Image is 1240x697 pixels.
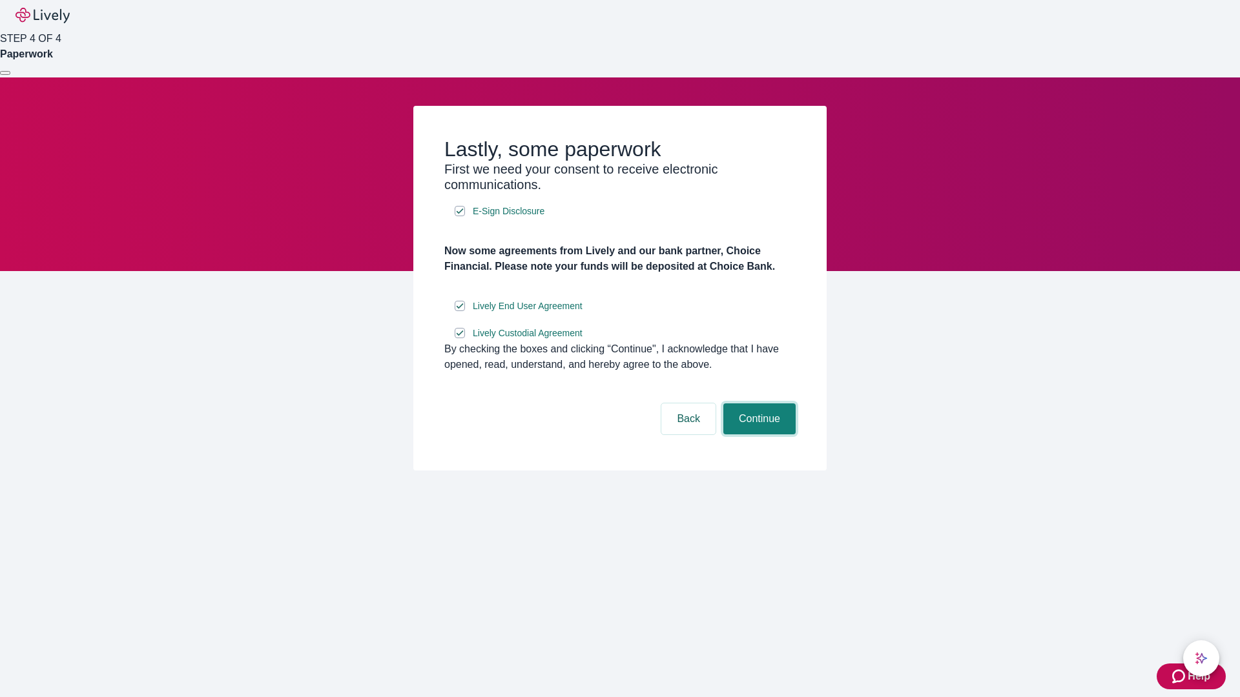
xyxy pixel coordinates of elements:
[661,403,716,434] button: Back
[1183,640,1219,676] button: chat
[444,137,796,161] h2: Lastly, some paperwork
[723,403,796,434] button: Continue
[444,341,796,372] div: By checking the boxes and clicking “Continue", I acknowledge that I have opened, read, understand...
[470,203,547,219] a: e-sign disclosure document
[473,327,583,340] span: Lively Custodial Agreement
[473,205,544,218] span: E-Sign Disclosure
[1188,669,1210,684] span: Help
[470,325,585,341] a: e-sign disclosure document
[470,298,585,314] a: e-sign disclosure document
[444,161,796,192] h3: First we need your consent to receive electronic communications.
[1157,663,1226,689] button: Zendesk support iconHelp
[1195,652,1208,665] svg: Lively AI Assistant
[1172,669,1188,684] svg: Zendesk support icon
[444,243,796,274] h4: Now some agreements from Lively and our bank partner, Choice Financial. Please note your funds wi...
[15,8,70,23] img: Lively
[473,299,583,313] span: Lively End User Agreement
